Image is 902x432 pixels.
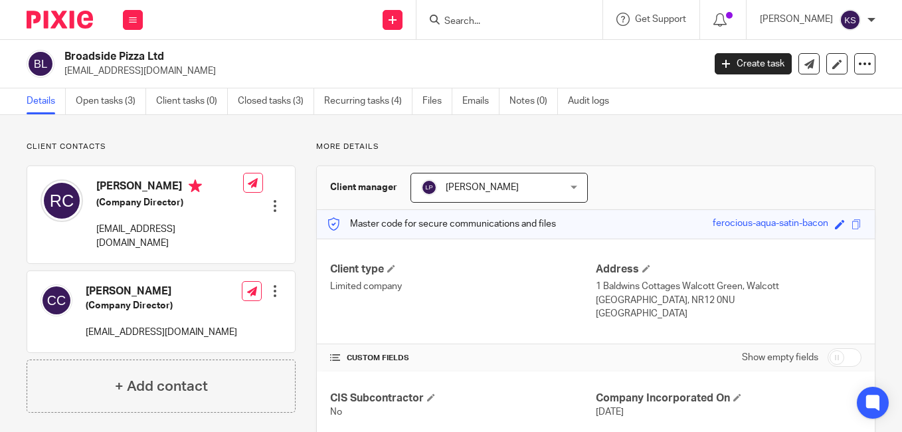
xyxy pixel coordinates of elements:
[596,407,624,417] span: [DATE]
[596,280,861,293] p: 1 Baldwins Cottages Walcott Green, Walcott
[96,223,243,250] p: [EMAIL_ADDRESS][DOMAIN_NAME]
[96,196,243,209] h5: (Company Director)
[327,217,556,231] p: Master code for secure communications and files
[742,351,818,364] label: Show empty fields
[115,376,208,397] h4: + Add contact
[189,179,202,193] i: Primary
[64,50,569,64] h2: Broadside Pizza Ltd
[760,13,833,26] p: [PERSON_NAME]
[596,391,861,405] h4: Company Incorporated On
[422,88,452,114] a: Files
[27,50,54,78] img: svg%3E
[86,326,237,339] p: [EMAIL_ADDRESS][DOMAIN_NAME]
[330,280,596,293] p: Limited company
[713,217,828,232] div: ferocious-aqua-satin-bacon
[330,407,342,417] span: No
[324,88,412,114] a: Recurring tasks (4)
[41,179,83,222] img: svg%3E
[238,88,314,114] a: Closed tasks (3)
[421,179,437,195] img: svg%3E
[96,179,243,196] h4: [PERSON_NAME]
[568,88,619,114] a: Audit logs
[86,299,237,312] h5: (Company Director)
[446,183,519,192] span: [PERSON_NAME]
[27,142,296,152] p: Client contacts
[596,263,861,276] h4: Address
[86,284,237,298] h4: [PERSON_NAME]
[840,9,861,31] img: svg%3E
[330,263,596,276] h4: Client type
[715,53,792,74] a: Create task
[41,284,72,316] img: svg%3E
[330,353,596,364] h4: CUSTOM FIELDS
[462,88,499,114] a: Emails
[330,181,397,194] h3: Client manager
[27,11,93,29] img: Pixie
[76,88,146,114] a: Open tasks (3)
[330,391,596,405] h4: CIS Subcontractor
[443,16,563,28] input: Search
[27,88,66,114] a: Details
[635,15,686,24] span: Get Support
[596,307,861,320] p: [GEOGRAPHIC_DATA]
[509,88,558,114] a: Notes (0)
[156,88,228,114] a: Client tasks (0)
[596,294,861,307] p: [GEOGRAPHIC_DATA], NR12 0NU
[64,64,695,78] p: [EMAIL_ADDRESS][DOMAIN_NAME]
[316,142,875,152] p: More details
